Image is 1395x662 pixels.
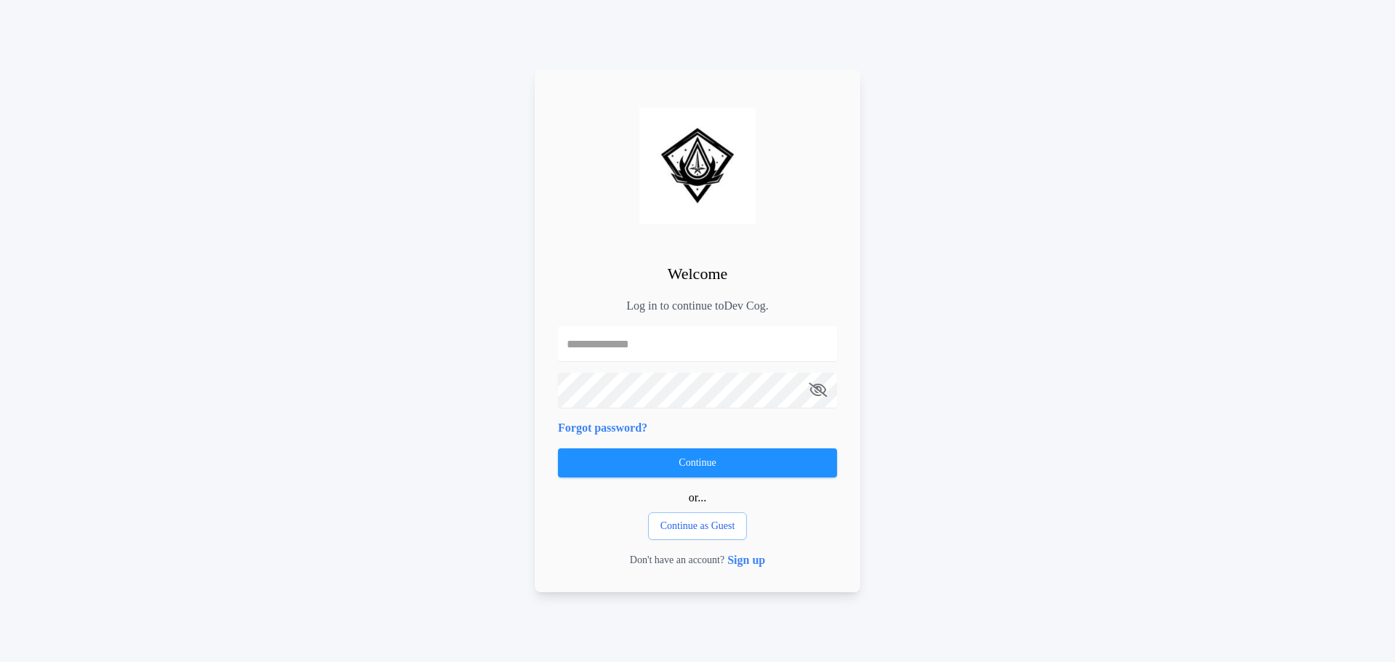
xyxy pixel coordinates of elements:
[626,297,769,315] p: Log in to continue to Dev Cog .
[727,552,765,569] button: Sign up
[689,489,706,506] p: or...
[648,512,748,540] button: Continue as Guest
[558,448,837,477] button: Continue
[639,108,756,224] img: logo
[558,419,647,437] button: Forgot password?
[668,262,728,286] h2: Welcome
[630,553,724,568] p: Don't have an account?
